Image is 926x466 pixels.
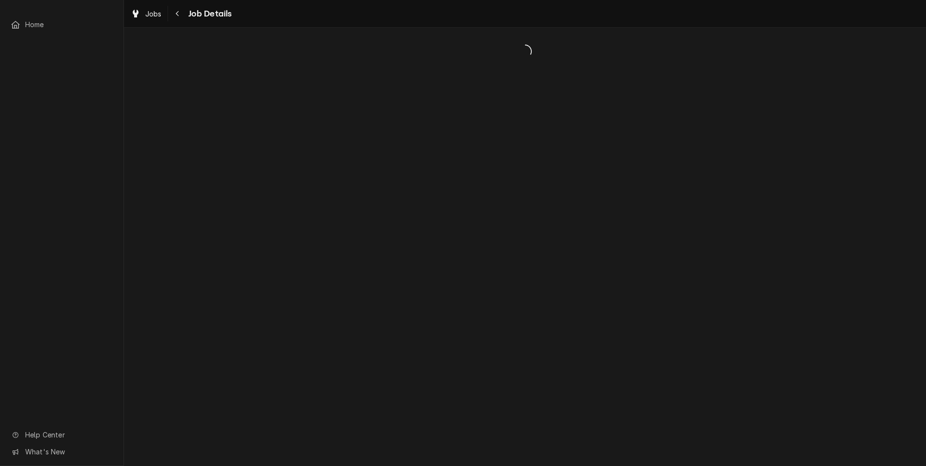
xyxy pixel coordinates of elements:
span: What's New [25,447,112,457]
button: Navigate back [170,6,185,21]
span: Home [25,19,113,30]
a: Go to What's New [6,444,118,460]
a: Home [6,16,118,32]
span: Help Center [25,430,112,440]
span: Job Details [185,7,232,20]
a: Jobs [127,6,166,22]
span: Jobs [145,9,162,19]
span: Loading... [124,41,926,62]
a: Go to Help Center [6,427,118,443]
